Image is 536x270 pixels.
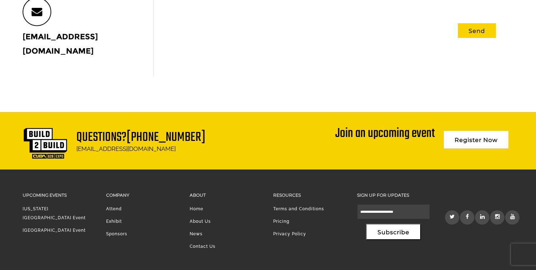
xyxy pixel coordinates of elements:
a: [EMAIL_ADDRESS][DOMAIN_NAME] [76,145,176,152]
a: Contact Us [190,244,215,249]
h3: Company [106,191,179,199]
a: Privacy Policy [273,231,306,236]
a: Sponsors [106,231,127,236]
h1: Questions? [76,131,205,144]
a: [PHONE_NUMBER] [127,127,205,148]
h3: Upcoming Events [23,191,95,199]
a: [GEOGRAPHIC_DATA] Event [23,228,86,233]
a: [EMAIL_ADDRESS][DOMAIN_NAME] [23,32,98,56]
a: Exhibit [106,219,122,224]
button: Subscribe [366,224,421,240]
a: About Us [190,219,211,224]
h3: Sign up for updates [357,191,430,199]
a: Register Now [444,131,508,148]
a: Terms and Conditions [273,206,324,211]
button: Send [458,23,496,38]
a: Attend [106,206,122,211]
h3: Resources [273,191,346,199]
div: Join an upcoming event [335,127,435,140]
h3: About [190,191,262,199]
a: Pricing [273,219,289,224]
